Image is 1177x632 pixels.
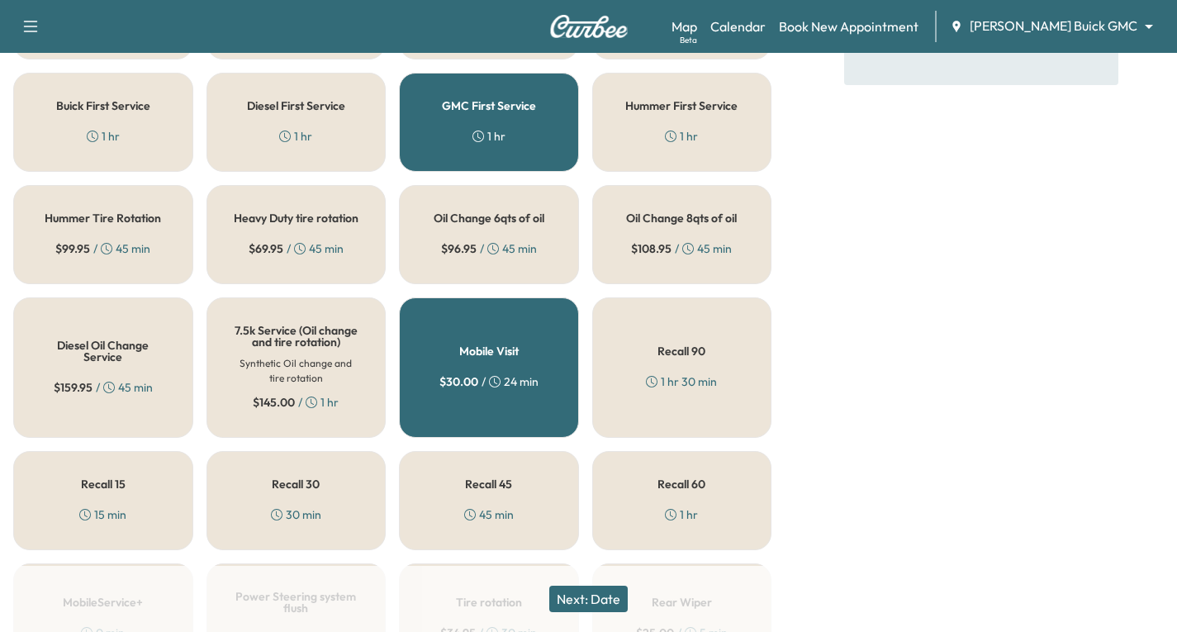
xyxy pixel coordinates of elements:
[657,345,705,357] h5: Recall 90
[56,100,150,112] h5: Buick First Service
[970,17,1137,36] span: [PERSON_NAME] Buick GMC
[657,478,705,490] h5: Recall 60
[665,506,698,523] div: 1 hr
[665,128,698,145] div: 1 hr
[55,240,90,257] span: $ 99.95
[271,506,321,523] div: 30 min
[464,506,514,523] div: 45 min
[459,345,519,357] h5: Mobile Visit
[472,128,505,145] div: 1 hr
[54,379,93,396] span: $ 159.95
[253,394,339,411] div: / 1 hr
[234,325,359,348] h5: 7.5k Service (Oil change and tire rotation)
[272,478,320,490] h5: Recall 30
[253,394,295,411] span: $ 145.00
[247,100,345,112] h5: Diesel First Service
[234,212,358,224] h5: Heavy Duty tire rotation
[549,15,629,38] img: Curbee Logo
[710,17,766,36] a: Calendar
[441,240,477,257] span: $ 96.95
[40,340,166,363] h5: Diesel Oil Change Service
[779,17,918,36] a: Book New Appointment
[249,240,344,257] div: / 45 min
[81,478,126,490] h5: Recall 15
[87,128,120,145] div: 1 hr
[234,356,359,386] h6: Synthetic Oil change and tire rotation
[441,240,537,257] div: / 45 min
[79,506,126,523] div: 15 min
[680,34,697,46] div: Beta
[439,373,478,390] span: $ 30.00
[442,100,536,112] h5: GMC First Service
[279,128,312,145] div: 1 hr
[672,17,697,36] a: MapBeta
[54,379,153,396] div: / 45 min
[465,478,512,490] h5: Recall 45
[631,240,732,257] div: / 45 min
[631,240,672,257] span: $ 108.95
[45,212,161,224] h5: Hummer Tire Rotation
[434,212,544,224] h5: Oil Change 6qts of oil
[626,212,737,224] h5: Oil Change 8qts of oil
[625,100,738,112] h5: Hummer First Service
[55,240,150,257] div: / 45 min
[249,240,283,257] span: $ 69.95
[439,373,539,390] div: / 24 min
[549,586,628,612] button: Next: Date
[646,373,717,390] div: 1 hr 30 min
